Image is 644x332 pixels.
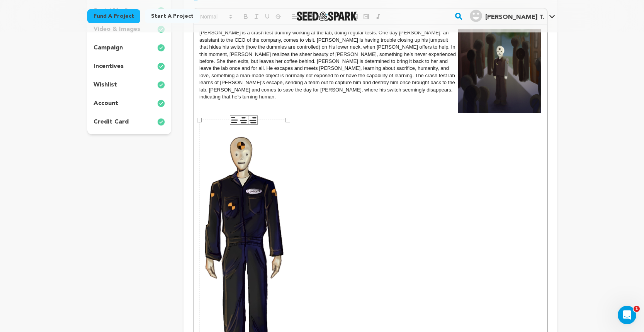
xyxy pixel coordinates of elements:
button: wishlist [87,79,172,91]
span: Klapp T.'s Profile [468,8,557,24]
span: [PERSON_NAME] T. [485,14,544,20]
iframe: Intercom live chat [618,306,636,324]
p: account [93,99,118,108]
p: credit card [93,117,129,127]
img: check-circle-full.svg [157,117,165,127]
p: wishlist [93,80,117,90]
button: credit card [87,116,172,128]
img: Seed&Spark Logo Dark Mode [297,12,357,21]
a: Start a project [145,9,200,23]
div: Klapp T.'s Profile [470,10,544,22]
a: Seed&Spark Homepage [297,12,357,21]
p: incentives [93,62,124,71]
img: check-circle-full.svg [157,99,165,108]
img: check-circle-full.svg [157,62,165,71]
a: Klapp T.'s Profile [468,8,557,22]
span: 1 [634,306,640,312]
img: check-circle-full.svg [157,80,165,90]
button: incentives [87,60,172,73]
img: user.png [470,10,482,22]
button: campaign [87,42,172,54]
img: check-circle-full.svg [157,43,165,53]
p: campaign [93,43,123,53]
button: account [87,97,172,110]
img: 1755632434-Edward_Street.jpg [458,29,541,113]
a: Fund a project [87,9,140,23]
